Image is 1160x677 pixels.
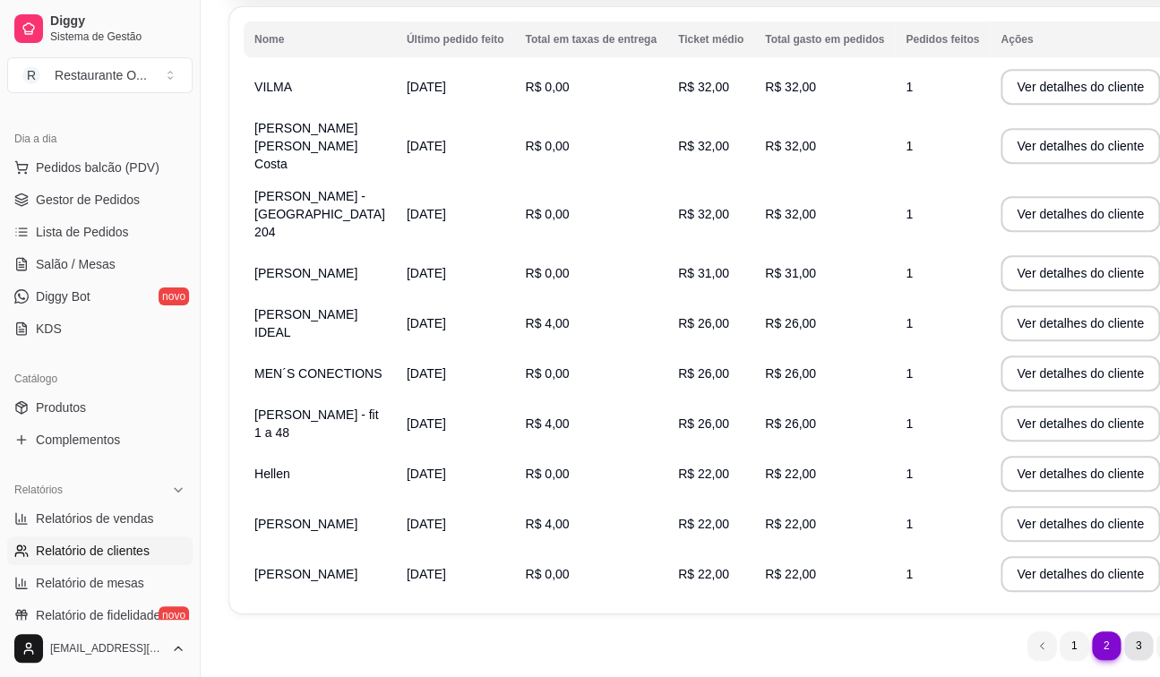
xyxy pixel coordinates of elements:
span: R$ 22,00 [678,567,729,581]
span: R$ 32,00 [678,80,729,94]
span: 1 [906,366,913,381]
div: Catálogo [7,364,193,393]
span: Relatório de clientes [36,542,150,560]
div: Dia a dia [7,124,193,153]
span: KDS [36,320,62,338]
span: MEN´S CONECTIONS [254,366,382,381]
a: Diggy Botnovo [7,282,193,311]
span: [PERSON_NAME] [254,517,357,531]
span: R$ 4,00 [525,316,569,330]
span: R$ 26,00 [765,366,816,381]
button: Ver detalhes do cliente [1001,556,1160,592]
span: [PERSON_NAME] - fit 1 a 48 [254,407,378,440]
span: R$ 0,00 [525,80,569,94]
button: [EMAIL_ADDRESS][DOMAIN_NAME] [7,627,193,670]
a: Relatório de clientes [7,536,193,565]
span: 1 [906,139,913,153]
span: Diggy Bot [36,287,90,305]
span: [EMAIL_ADDRESS][DOMAIN_NAME] [50,641,164,656]
button: Ver detalhes do cliente [1001,305,1160,341]
button: Select a team [7,57,193,93]
span: R$ 26,00 [678,316,729,330]
span: R$ 26,00 [765,416,816,431]
span: R$ 31,00 [678,266,729,280]
span: [DATE] [407,139,446,153]
a: KDS [7,314,193,343]
span: Salão / Mesas [36,255,116,273]
span: [PERSON_NAME] [254,266,357,280]
span: R$ 0,00 [525,207,569,221]
span: R$ 32,00 [765,207,816,221]
span: R$ 32,00 [678,139,729,153]
span: 1 [906,316,913,330]
li: pagination item 2 active [1092,631,1121,660]
span: 1 [906,416,913,431]
button: Ver detalhes do cliente [1001,255,1160,291]
span: R$ 0,00 [525,567,569,581]
th: Pedidos feitos [895,21,990,57]
span: R$ 22,00 [765,467,816,481]
span: R$ 22,00 [765,567,816,581]
span: R$ 0,00 [525,467,569,481]
a: Relatórios de vendas [7,504,193,533]
th: Total gasto em pedidos [754,21,895,57]
span: 1 [906,207,913,221]
span: R$ 26,00 [678,366,729,381]
button: Ver detalhes do cliente [1001,69,1160,105]
span: [DATE] [407,316,446,330]
span: Gestor de Pedidos [36,191,140,209]
span: 1 [906,266,913,280]
span: R$ 0,00 [525,366,569,381]
button: Ver detalhes do cliente [1001,456,1160,492]
li: pagination item 1 [1060,631,1088,660]
th: Último pedido feito [396,21,515,57]
a: Produtos [7,393,193,422]
span: [DATE] [407,467,446,481]
span: R$ 0,00 [525,139,569,153]
span: Pedidos balcão (PDV) [36,159,159,176]
button: Pedidos balcão (PDV) [7,153,193,182]
span: R$ 32,00 [765,139,816,153]
span: Relatório de fidelidade [36,606,160,624]
span: R$ 32,00 [765,80,816,94]
span: Complementos [36,431,120,449]
span: [DATE] [407,567,446,581]
a: Gestor de Pedidos [7,185,193,214]
span: [PERSON_NAME] - [GEOGRAPHIC_DATA] 204 [254,189,385,239]
div: Restaurante O ... [55,66,147,84]
span: R$ 32,00 [678,207,729,221]
span: 1 [906,80,913,94]
span: R$ 4,00 [525,517,569,531]
span: 1 [906,517,913,531]
span: R$ 22,00 [765,517,816,531]
span: R$ 26,00 [765,316,816,330]
button: Ver detalhes do cliente [1001,356,1160,391]
button: Ver detalhes do cliente [1001,406,1160,441]
span: R$ 0,00 [525,266,569,280]
th: Ticket médio [667,21,754,57]
span: Produtos [36,398,86,416]
span: [DATE] [407,266,446,280]
button: Ver detalhes do cliente [1001,128,1160,164]
th: Total em taxas de entrega [514,21,667,57]
span: [PERSON_NAME] [254,567,357,581]
button: Ver detalhes do cliente [1001,506,1160,542]
span: Hellen [254,467,290,481]
span: [PERSON_NAME] [PERSON_NAME] Costa [254,121,357,171]
span: VILMA [254,80,292,94]
button: Ver detalhes do cliente [1001,196,1160,232]
span: Lista de Pedidos [36,223,129,241]
th: Nome [244,21,396,57]
span: [DATE] [407,416,446,431]
span: [DATE] [407,366,446,381]
span: R$ 26,00 [678,416,729,431]
li: previous page button [1027,631,1056,660]
span: R$ 4,00 [525,416,569,431]
li: pagination item 3 [1124,631,1153,660]
span: Relatórios de vendas [36,510,154,527]
span: R [22,66,40,84]
span: R$ 22,00 [678,467,729,481]
a: DiggySistema de Gestão [7,7,193,50]
span: [DATE] [407,517,446,531]
span: [DATE] [407,80,446,94]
